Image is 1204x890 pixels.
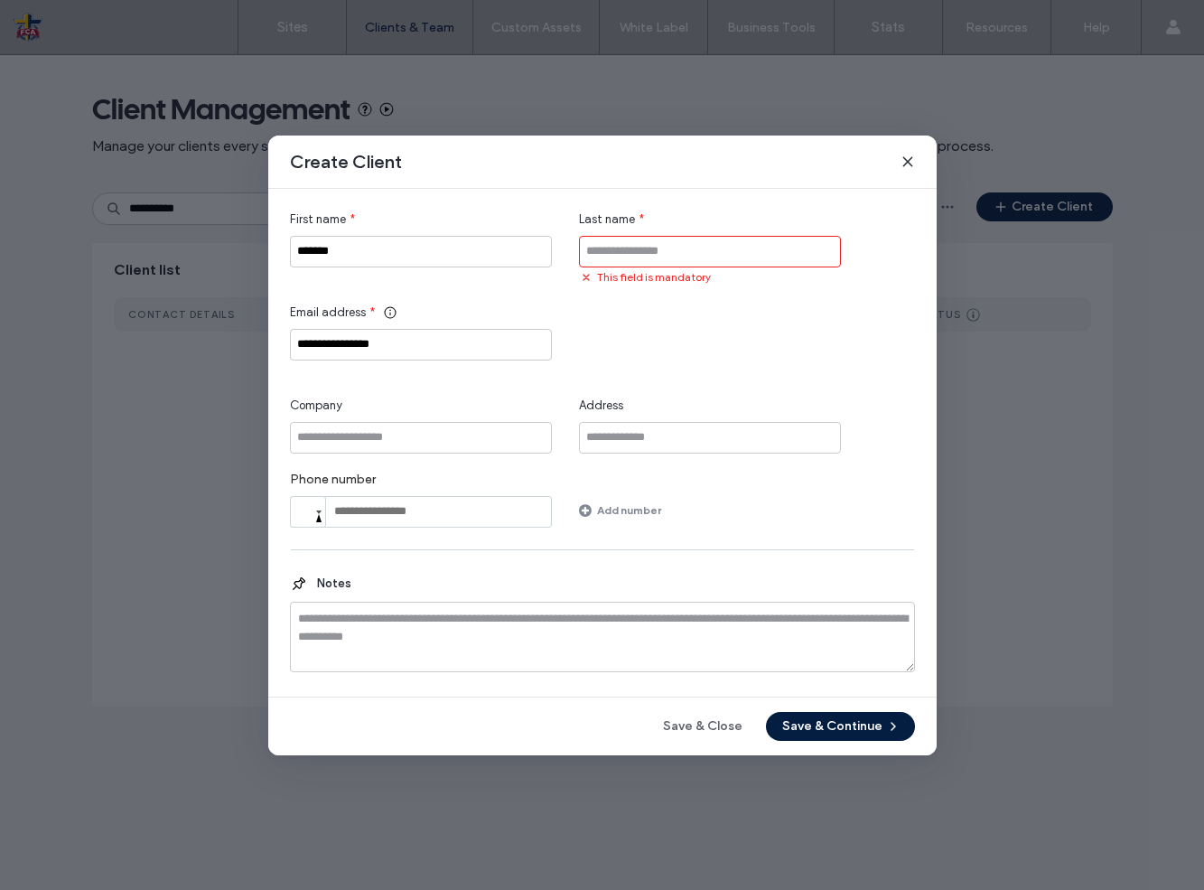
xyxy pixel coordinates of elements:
[308,575,351,593] span: Notes
[290,329,552,361] input: Email address
[597,269,711,286] span: This field is mandatory
[290,397,342,415] span: Company
[290,150,402,173] span: Create Client
[579,397,623,415] span: Address
[42,13,79,29] span: Help
[579,422,841,454] input: Address
[290,472,552,496] label: Phone number
[579,236,841,267] input: Last name
[597,494,661,526] label: Add number
[290,211,346,229] span: First name
[290,304,366,322] span: Email address
[579,211,635,229] span: Last name
[647,712,759,741] button: Save & Close
[766,712,915,741] button: Save & Continue
[290,422,552,454] input: Company
[290,236,552,267] input: First name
